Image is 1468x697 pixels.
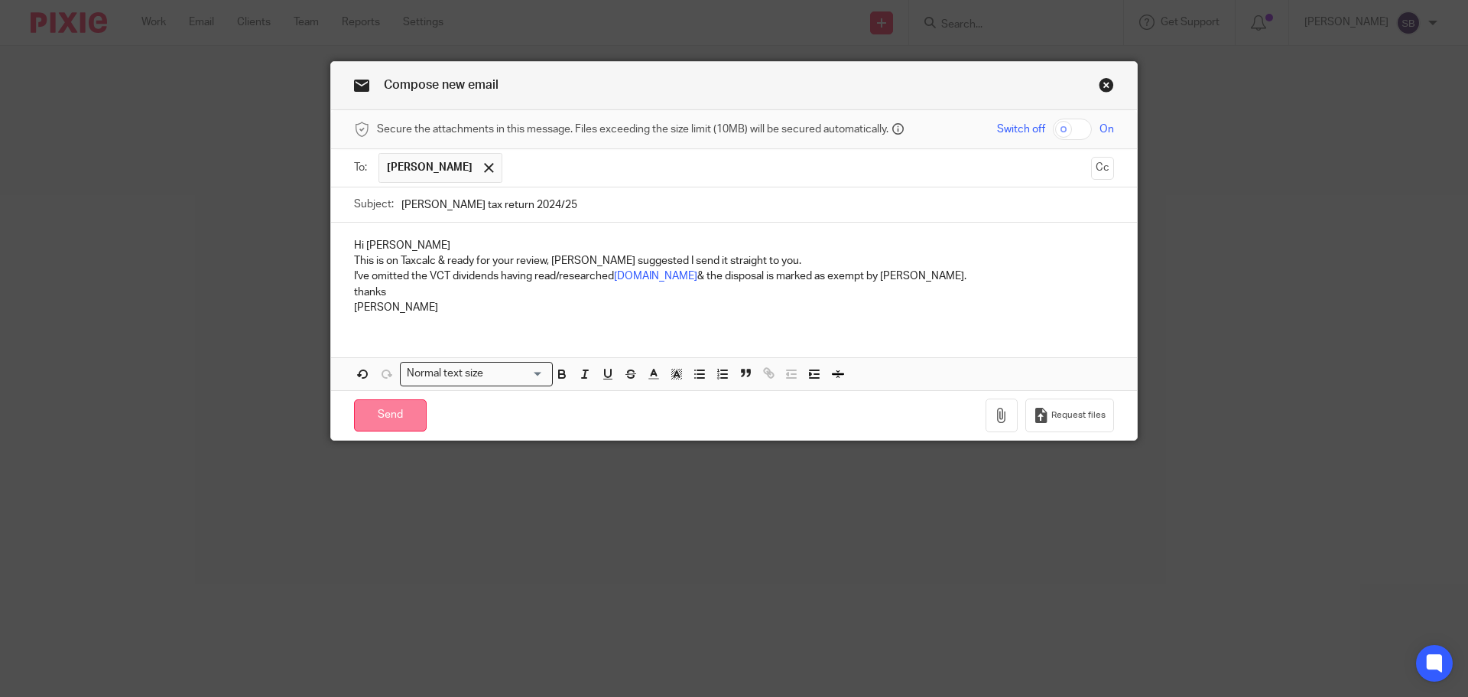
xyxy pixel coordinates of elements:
[354,300,1114,315] p: [PERSON_NAME]
[404,366,487,382] span: Normal text size
[354,285,1114,300] p: thanks
[614,271,697,282] a: [DOMAIN_NAME]
[354,238,1114,253] p: Hi [PERSON_NAME]
[354,253,1114,269] p: This is on Taxcalc & ready for your review, [PERSON_NAME] suggested I send it straight to you.
[400,362,553,386] div: Search for option
[1025,399,1114,433] button: Request files
[1051,409,1106,422] span: Request files
[354,197,394,212] label: Subject:
[354,160,371,175] label: To:
[384,79,499,91] span: Compose new email
[997,122,1045,137] span: Switch off
[1099,122,1114,137] span: On
[387,160,473,175] span: [PERSON_NAME]
[1091,157,1114,180] button: Cc
[377,122,888,137] span: Secure the attachments in this message. Files exceeding the size limit (10MB) will be secured aut...
[354,269,1114,284] p: I've omitted the VCT dividends having read/researched & the disposal is marked as exempt by [PERS...
[1099,77,1114,98] a: Close this dialog window
[354,399,427,432] input: Send
[489,366,544,382] input: Search for option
